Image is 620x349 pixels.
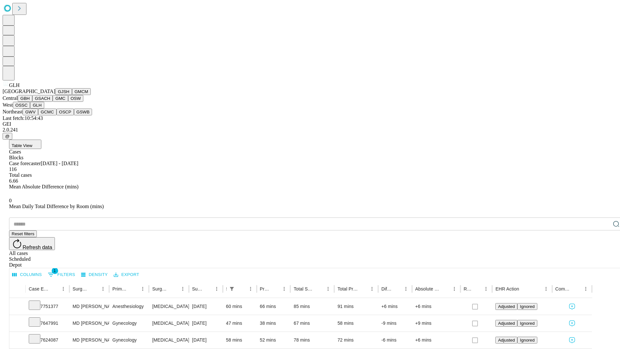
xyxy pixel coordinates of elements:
button: Menu [401,284,410,293]
div: [DATE] [192,315,220,332]
span: Reset filters [12,231,34,236]
span: Adjusted [498,338,515,343]
span: Table View [12,143,32,148]
div: +9 mins [415,315,457,332]
div: [DATE] [192,298,220,315]
button: Ignored [517,337,537,344]
button: OSCP [57,109,74,115]
div: 67 mins [294,315,331,332]
span: Last fetch: 10:54:43 [3,115,43,121]
div: MD [PERSON_NAME] [73,315,106,332]
div: Absolute Difference [415,286,440,291]
span: 116 [9,166,16,172]
button: Ignored [517,303,537,310]
button: Adjusted [495,337,517,344]
button: Menu [542,284,551,293]
button: Sort [392,284,401,293]
button: Sort [129,284,138,293]
span: Northeast [3,109,23,114]
div: +6 mins [415,298,457,315]
button: Menu [138,284,147,293]
div: Scheduled In Room Duration [226,286,227,291]
button: Reset filters [9,230,37,237]
div: [MEDICAL_DATA] WITH [MEDICAL_DATA] AND/OR [MEDICAL_DATA] WITH OR WITHOUT D&C [152,332,185,348]
div: Comments [555,286,572,291]
span: 1 [52,268,58,274]
button: Menu [212,284,221,293]
span: Adjusted [498,321,515,326]
div: 38 mins [260,315,287,332]
div: 72 mins [337,332,375,348]
button: Menu [59,284,68,293]
span: Mean Daily Total Difference by Room (mins) [9,204,104,209]
button: Sort [203,284,212,293]
div: MD [PERSON_NAME] [73,298,106,315]
span: Refresh data [23,245,52,250]
div: Surgery Date [192,286,202,291]
div: Resolved in EHR [464,286,472,291]
div: 2.0.241 [3,127,617,133]
button: Sort [441,284,450,293]
div: 66 mins [260,298,287,315]
div: Anesthesiology [112,298,146,315]
div: Difference [381,286,392,291]
div: 58 mins [226,332,253,348]
button: Sort [237,284,246,293]
div: EHR Action [495,286,519,291]
button: Show filters [46,270,77,280]
button: Menu [178,284,187,293]
div: Case Epic Id [29,286,49,291]
div: 85 mins [294,298,331,315]
button: Menu [98,284,108,293]
button: Menu [280,284,289,293]
button: Refresh data [9,237,55,250]
button: Select columns [11,270,44,280]
button: Sort [520,284,529,293]
span: Central [3,95,18,101]
button: Expand [13,335,22,346]
button: @ [3,133,12,140]
div: -6 mins [381,332,409,348]
button: Sort [472,284,481,293]
button: Sort [572,284,581,293]
div: [MEDICAL_DATA] [MEDICAL_DATA] AND OR [MEDICAL_DATA] [152,298,185,315]
button: Menu [450,284,459,293]
span: Total cases [9,172,32,178]
button: GMC [53,95,68,102]
span: Ignored [520,338,534,343]
div: Primary Service [112,286,129,291]
span: [GEOGRAPHIC_DATA] [3,89,55,94]
div: [MEDICAL_DATA] WITH [MEDICAL_DATA] AND/OR [MEDICAL_DATA] WITH OR WITHOUT D&C [152,315,185,332]
button: Adjusted [495,303,517,310]
span: Adjusted [498,304,515,309]
button: GCMC [38,109,57,115]
div: 58 mins [337,315,375,332]
div: Surgery Name [152,286,168,291]
div: +6 mins [415,332,457,348]
button: Table View [9,140,41,149]
span: Ignored [520,321,534,326]
div: Total Scheduled Duration [294,286,314,291]
button: GBH [18,95,32,102]
div: Gynecology [112,332,146,348]
div: 91 mins [337,298,375,315]
button: Adjusted [495,320,517,327]
span: 6.66 [9,178,18,184]
div: 47 mins [226,315,253,332]
span: 0 [9,198,12,203]
div: Surgeon Name [73,286,89,291]
button: Sort [315,284,324,293]
div: 7647991 [29,315,66,332]
button: Density [79,270,109,280]
span: Mean Absolute Difference (mins) [9,184,78,189]
div: 7751377 [29,298,66,315]
button: GMCM [72,88,91,95]
button: GLH [30,102,44,109]
div: +6 mins [381,298,409,315]
button: Ignored [517,320,537,327]
button: GSWB [74,109,92,115]
button: Sort [358,284,367,293]
span: West [3,102,13,108]
div: 52 mins [260,332,287,348]
button: GJSH [55,88,72,95]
